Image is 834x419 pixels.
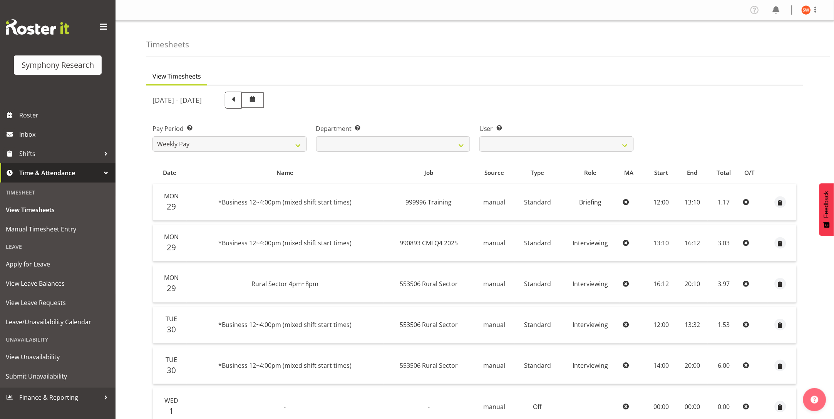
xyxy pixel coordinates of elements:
span: manual [483,361,505,370]
h4: Timesheets [146,40,189,49]
td: 20:10 [677,265,708,302]
span: manual [483,320,505,329]
img: shannon-whelan11890.jpg [802,5,811,15]
span: 999996 Training [406,198,452,206]
a: View Timesheets [2,200,114,220]
span: Role [584,168,597,177]
span: Interviewing [573,280,608,288]
label: Department [316,124,471,133]
span: View Timesheets [6,204,110,216]
span: - [284,402,286,411]
label: User [479,124,634,133]
a: View Unavailability [2,347,114,367]
span: manual [483,239,505,247]
span: 29 [167,201,176,212]
span: 553506 Rural Sector [400,280,458,288]
span: Name [276,168,293,177]
span: *Business 12~4:00pm (mixed shift start times) [218,239,352,247]
span: manual [483,402,505,411]
td: 16:12 [677,225,708,261]
span: 30 [167,365,176,375]
td: Standard [514,225,561,261]
span: - [428,402,430,411]
span: 30 [167,324,176,335]
span: Shifts [19,148,100,159]
td: Standard [514,347,561,384]
td: 12:00 [645,184,677,221]
span: Type [531,168,544,177]
img: help-xxl-2.png [811,396,819,404]
div: Timesheet [2,184,114,200]
span: *Business 12~4:00pm (mixed shift start times) [218,361,352,370]
span: 553506 Rural Sector [400,320,458,329]
span: manual [483,280,505,288]
td: 16:12 [645,265,677,302]
span: 29 [167,283,176,293]
span: Manual Timesheet Entry [6,223,110,235]
span: Roster [19,109,112,121]
td: 13:10 [645,225,677,261]
span: 1 [169,406,174,416]
span: *Business 12~4:00pm (mixed shift start times) [218,198,352,206]
img: Rosterit website logo [6,19,69,35]
span: Submit Unavailability [6,370,110,382]
span: Feedback [823,191,830,218]
span: Interviewing [573,239,608,247]
span: Tue [166,355,177,364]
button: Feedback - Show survey [819,183,834,236]
span: 990893 CMI Q4 2025 [400,239,458,247]
span: Mon [164,192,179,200]
span: View Leave Balances [6,278,110,289]
td: 3.03 [708,225,740,261]
span: Finance & Reporting [19,392,100,403]
span: Start [654,168,668,177]
td: 12:00 [645,307,677,344]
label: Pay Period [152,124,307,133]
td: Standard [514,184,561,221]
span: Time & Attendance [19,167,100,179]
a: Apply for Leave [2,255,114,274]
a: Manual Timesheet Entry [2,220,114,239]
span: 29 [167,242,176,253]
span: Rural Sector 4pm~8pm [251,280,318,288]
span: Interviewing [573,320,608,329]
td: 1.17 [708,184,740,221]
div: Unavailability [2,332,114,347]
td: 3.97 [708,265,740,302]
span: Total [717,168,731,177]
span: Leave/Unavailability Calendar [6,316,110,328]
span: manual [483,198,505,206]
span: Inbox [19,129,112,140]
span: Apply for Leave [6,258,110,270]
a: Leave/Unavailability Calendar [2,312,114,332]
span: Interviewing [573,361,608,370]
span: Mon [164,273,179,282]
a: View Leave Requests [2,293,114,312]
span: View Timesheets [152,72,201,81]
span: *Business 12~4:00pm (mixed shift start times) [218,320,352,329]
td: 1.53 [708,307,740,344]
span: End [687,168,698,177]
span: Date [163,168,176,177]
span: MA [624,168,633,177]
td: 14:00 [645,347,677,384]
span: View Leave Requests [6,297,110,308]
div: Symphony Research [22,59,94,71]
span: Source [484,168,504,177]
span: Job [424,168,433,177]
span: View Unavailability [6,351,110,363]
div: Leave [2,239,114,255]
td: 13:10 [677,184,708,221]
td: Standard [514,265,561,302]
td: 6.00 [708,347,740,384]
td: 13:32 [677,307,708,344]
td: Standard [514,307,561,344]
span: Briefing [579,198,602,206]
a: Submit Unavailability [2,367,114,386]
span: Mon [164,233,179,241]
td: 20:00 [677,347,708,384]
h5: [DATE] - [DATE] [152,96,202,104]
span: Wed [164,396,178,405]
span: O/T [745,168,755,177]
span: Tue [166,315,177,323]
